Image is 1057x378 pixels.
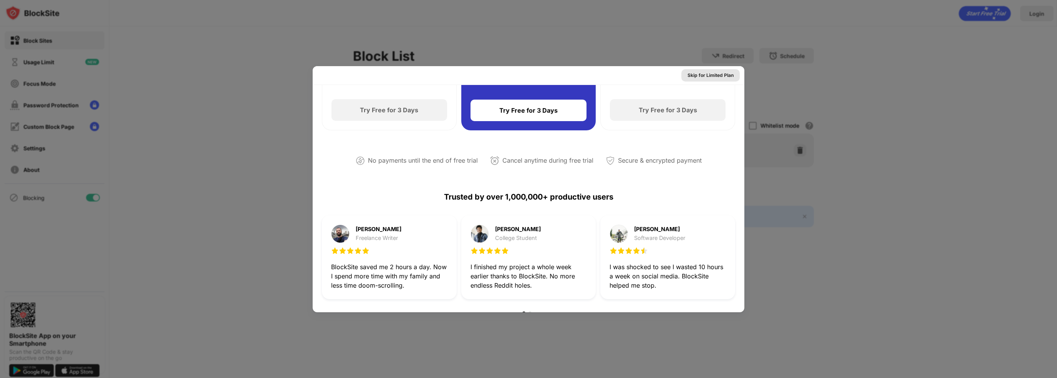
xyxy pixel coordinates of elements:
div: [PERSON_NAME] [356,226,401,232]
div: No payments until the end of free trial [368,155,478,166]
div: [PERSON_NAME] [495,226,541,232]
img: star [346,247,354,255]
img: star [362,247,369,255]
img: star [633,247,640,255]
img: star [610,247,617,255]
img: cancel-anytime [490,156,499,165]
div: Software Developer [634,235,685,241]
img: star [640,247,648,255]
img: star [494,247,501,255]
img: testimonial-purchase-2.jpg [471,225,489,243]
img: star [471,247,478,255]
div: BlockSite saved me 2 hours a day. Now I spend more time with my family and less time doom-scrolling. [331,262,447,290]
div: Try Free for 3 Days [499,107,558,114]
img: star [339,247,346,255]
div: Cancel anytime during free trial [502,155,593,166]
img: star [625,247,633,255]
div: Freelance Writer [356,235,401,241]
img: star [478,247,486,255]
div: Try Free for 3 Days [360,106,418,114]
img: secured-payment [606,156,615,165]
img: star [354,247,362,255]
div: I was shocked to see I wasted 10 hours a week on social media. BlockSite helped me stop. [610,262,726,290]
div: Trusted by over 1,000,000+ productive users [322,178,735,215]
div: [PERSON_NAME] [634,226,685,232]
img: testimonial-purchase-1.jpg [331,225,350,243]
img: star [331,247,339,255]
div: Secure & encrypted payment [618,155,702,166]
img: testimonial-purchase-3.jpg [610,225,628,243]
img: not-paying [356,156,365,165]
div: College Student [495,235,541,241]
img: star [501,247,509,255]
img: star [617,247,625,255]
div: Skip for Limited Plan [688,72,734,79]
div: Try Free for 3 Days [639,106,697,114]
div: I finished my project a whole week earlier thanks to BlockSite. No more endless Reddit holes. [471,262,587,290]
img: star [486,247,494,255]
